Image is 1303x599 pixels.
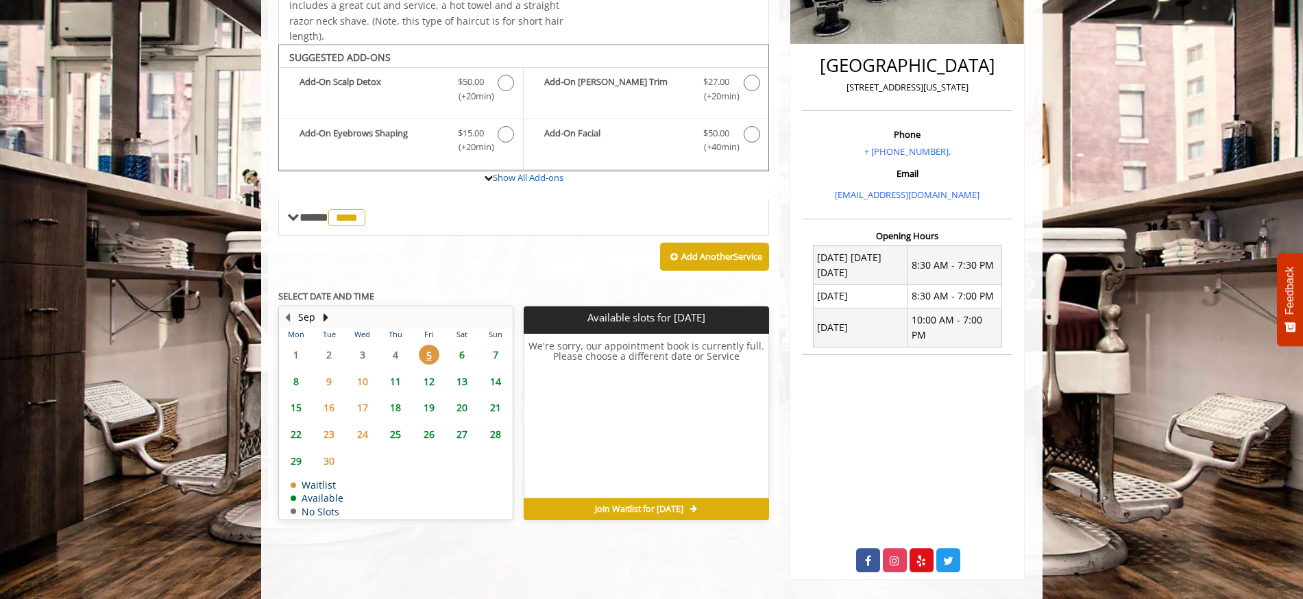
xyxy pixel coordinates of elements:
[345,421,378,448] td: Select day24
[485,398,506,417] span: 21
[278,45,770,172] div: The Made Man Haircut Add-onS
[531,75,762,107] label: Add-On Beard Trim
[352,398,373,417] span: 17
[385,424,406,444] span: 25
[805,130,1009,139] h3: Phone
[385,371,406,391] span: 11
[345,328,378,341] th: Wed
[313,421,345,448] td: Select day23
[1284,267,1296,315] span: Feedback
[450,140,491,154] span: (+20min )
[352,371,373,391] span: 10
[544,126,690,155] b: Add-On Facial
[412,394,445,421] td: Select day19
[286,371,306,391] span: 8
[452,424,472,444] span: 27
[282,310,293,325] button: Previous Month
[379,421,412,448] td: Select day25
[446,394,478,421] td: Select day20
[595,504,683,515] span: Join Waitlist for [DATE]
[452,345,472,365] span: 6
[446,341,478,368] td: Select day6
[450,89,491,103] span: (+20min )
[289,51,391,64] b: SUGGESTED ADD-ONS
[446,328,478,341] th: Sat
[278,290,374,302] b: SELECT DATE AND TIME
[313,448,345,474] td: Select day30
[660,243,769,271] button: Add AnotherService
[452,398,472,417] span: 20
[908,308,1002,347] td: 10:00 AM - 7:00 PM
[696,89,736,103] span: (+20min )
[813,308,908,347] td: [DATE]
[524,341,768,493] h6: We're sorry, our appointment book is currently full. Please choose a different date or Service
[419,371,439,391] span: 12
[345,394,378,421] td: Select day17
[286,126,516,158] label: Add-On Eyebrows Shaping
[286,75,516,107] label: Add-On Scalp Detox
[805,169,1009,178] h3: Email
[813,284,908,308] td: [DATE]
[864,145,951,158] a: + [PHONE_NUMBER].
[379,368,412,395] td: Select day11
[379,328,412,341] th: Thu
[446,421,478,448] td: Select day27
[286,398,306,417] span: 15
[419,424,439,444] span: 26
[485,345,506,365] span: 7
[452,371,472,391] span: 13
[419,398,439,417] span: 19
[681,250,762,262] b: Add Another Service
[703,75,729,89] span: $27.00
[319,451,339,471] span: 30
[313,328,345,341] th: Tue
[412,328,445,341] th: Fri
[478,341,512,368] td: Select day7
[802,231,1012,241] h3: Opening Hours
[352,424,373,444] span: 24
[478,328,512,341] th: Sun
[321,310,332,325] button: Next Month
[280,448,313,474] td: Select day29
[1277,253,1303,346] button: Feedback - Show survey
[703,126,729,140] span: $50.00
[300,75,444,103] b: Add-On Scalp Detox
[319,371,339,391] span: 9
[313,394,345,421] td: Select day16
[412,368,445,395] td: Select day12
[419,345,439,365] span: 5
[291,493,343,503] td: Available
[280,328,313,341] th: Mon
[544,75,690,103] b: Add-On [PERSON_NAME] Trim
[813,246,908,285] td: [DATE] [DATE] [DATE]
[458,126,484,140] span: $15.00
[280,394,313,421] td: Select day15
[412,341,445,368] td: Select day5
[529,312,764,323] p: Available slots for [DATE]
[298,310,315,325] button: Sep
[908,284,1002,308] td: 8:30 AM - 7:00 PM
[412,421,445,448] td: Select day26
[478,368,512,395] td: Select day14
[696,140,736,154] span: (+40min )
[485,371,506,391] span: 14
[446,368,478,395] td: Select day13
[291,506,343,517] td: No Slots
[345,368,378,395] td: Select day10
[805,56,1009,75] h2: [GEOGRAPHIC_DATA]
[835,188,979,201] a: [EMAIL_ADDRESS][DOMAIN_NAME]
[280,421,313,448] td: Select day22
[300,126,444,155] b: Add-On Eyebrows Shaping
[478,421,512,448] td: Select day28
[493,171,563,184] a: Show All Add-ons
[280,368,313,395] td: Select day8
[458,75,484,89] span: $50.00
[385,398,406,417] span: 18
[286,424,306,444] span: 22
[478,394,512,421] td: Select day21
[805,80,1009,95] p: [STREET_ADDRESS][US_STATE]
[319,424,339,444] span: 23
[485,424,506,444] span: 28
[531,126,762,158] label: Add-On Facial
